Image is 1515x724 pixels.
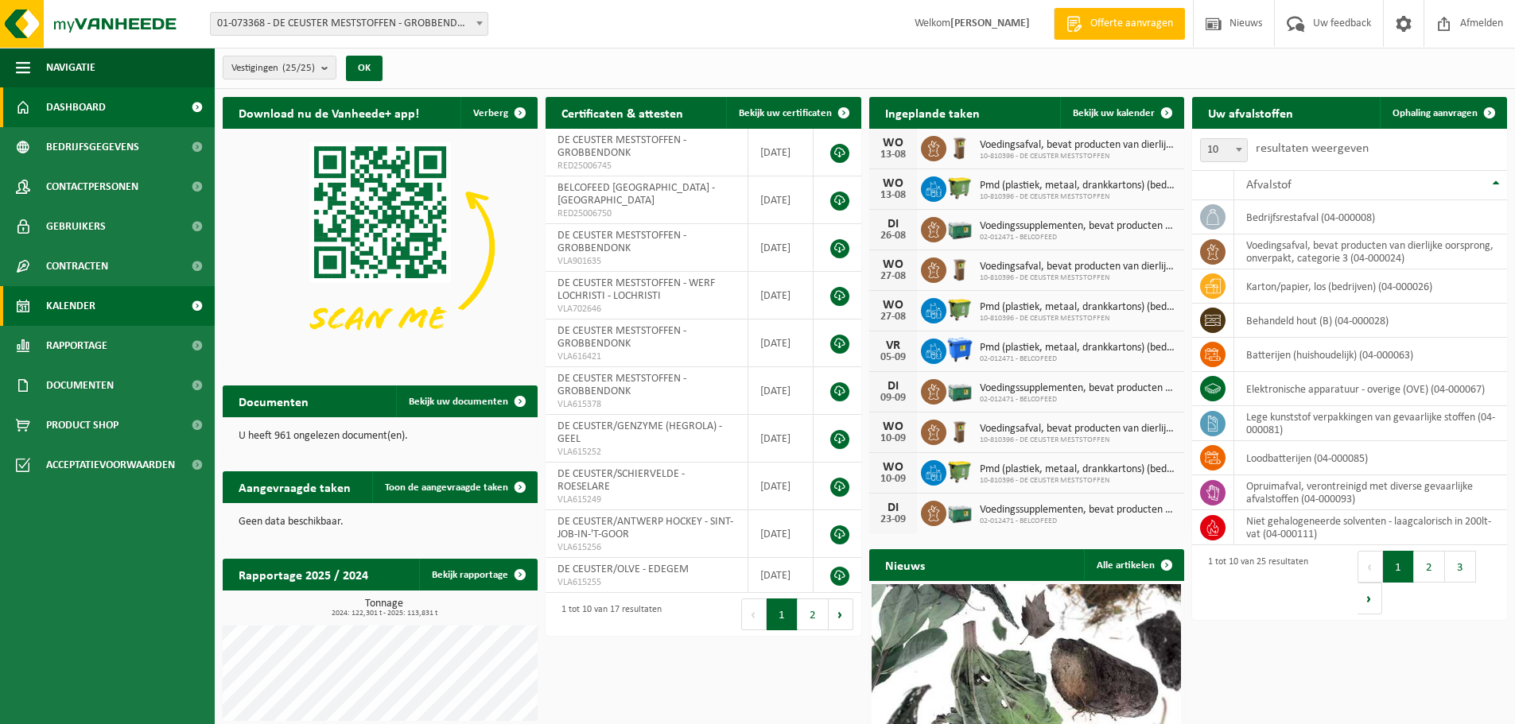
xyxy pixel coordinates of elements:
[767,598,798,630] button: 1
[557,516,733,540] span: DE CEUSTER/ANTWERP HOCKEY - SINT-JOB-IN-'T-GOOR
[1380,97,1505,129] a: Ophaling aanvragen
[46,326,107,366] span: Rapportage
[1060,97,1183,129] a: Bekijk uw kalender
[239,517,522,528] p: Geen data beschikbaar.
[223,385,324,416] h2: Documenten
[946,458,973,485] img: WB-1100-HPE-GN-50
[748,319,814,367] td: [DATE]
[1234,304,1507,338] td: behandeld hout (B) (04-000028)
[946,336,973,363] img: WB-1100-HPE-BE-01
[46,445,175,485] span: Acceptatievoorwaarden
[980,180,1176,192] span: Pmd (plastiek, metaal, drankkartons) (bedrijven)
[877,514,909,525] div: 23-09
[980,342,1176,354] span: Pmd (plastiek, metaal, drankkartons) (bedrijven)
[223,559,384,590] h2: Rapportage 2025 / 2024
[946,134,973,161] img: WB-0140-HPE-BN-01
[557,325,686,350] span: DE CEUSTER MESTSTOFFEN - GROBBENDONK
[877,461,909,474] div: WO
[748,558,814,593] td: [DATE]
[877,433,909,444] div: 10-09
[1073,108,1155,118] span: Bekijk uw kalender
[1234,200,1507,234] td: bedrijfsrestafval (04-000008)
[748,463,814,510] td: [DATE]
[419,559,536,590] a: Bekijk rapportage
[557,494,736,506] span: VLA615249
[946,377,973,404] img: PB-LB-0680-HPE-GN-01
[372,471,536,503] a: Toon de aangevraagde taken
[980,382,1176,395] span: Voedingssupplementen, bevat producten van dierlijke oorsprong, categorie 3
[1256,142,1369,155] label: resultaten weergeven
[231,598,538,618] h3: Tonnage
[223,129,538,365] img: Download de VHEPlus App
[1054,8,1185,40] a: Offerte aanvragen
[829,598,853,630] button: Next
[726,97,860,129] a: Bekijk uw certificaten
[1200,549,1308,616] div: 1 tot 10 van 25 resultaten
[877,393,909,404] div: 09-09
[748,224,814,272] td: [DATE]
[557,576,736,589] span: VLA615255
[557,255,736,268] span: VLA901635
[877,352,909,363] div: 05-09
[1246,179,1292,192] span: Afvalstof
[946,174,973,201] img: WB-1100-HPE-GN-50
[211,13,488,35] span: 01-073368 - DE CEUSTER MESTSTOFFEN - GROBBENDONK
[557,182,715,207] span: BELCOFEED [GEOGRAPHIC_DATA] - [GEOGRAPHIC_DATA]
[980,314,1176,323] span: 10-810396 - DE CEUSTER MESTSTOFFEN
[1086,16,1177,32] span: Offerte aanvragen
[223,97,435,128] h2: Download nu de Vanheede+ app!
[473,108,508,118] span: Verberg
[557,541,736,554] span: VLA615256
[748,510,814,558] td: [DATE]
[1200,138,1248,162] span: 10
[739,108,832,118] span: Bekijk uw certificaten
[1234,510,1507,545] td: niet gehalogeneerde solventen - laagcalorisch in 200lt-vat (04-000111)
[980,261,1176,273] span: Voedingsafval, bevat producten van dierlijke oorsprong, onverpakt, categorie 3
[554,597,662,632] div: 1 tot 10 van 17 resultaten
[980,233,1176,242] span: 02-012471 - BELCOFEED
[46,207,106,246] span: Gebruikers
[557,230,686,254] span: DE CEUSTER MESTSTOFFEN - GROBBENDONK
[950,17,1030,29] strong: [PERSON_NAME]
[210,12,488,36] span: 01-073368 - DE CEUSTER MESTSTOFFEN - GROBBENDONK
[877,339,909,352] div: VR
[877,312,909,323] div: 27-08
[980,395,1176,405] span: 02-012471 - BELCOFEED
[877,190,909,201] div: 13-08
[46,286,95,326] span: Kalender
[223,471,367,502] h2: Aangevraagde taken
[557,563,689,575] span: DE CEUSTER/OLVE - EDEGEM
[980,517,1176,526] span: 02-012471 - BELCOFEED
[869,97,996,128] h2: Ingeplande taken
[46,127,139,167] span: Bedrijfsgegevens
[1234,338,1507,372] td: batterijen (huishoudelijk) (04-000063)
[1234,406,1507,441] td: lege kunststof verpakkingen van gevaarlijke stoffen (04-000081)
[223,56,336,79] button: Vestigingen(25/25)
[460,97,536,129] button: Verberg
[877,420,909,433] div: WO
[877,218,909,230] div: DI
[409,397,508,407] span: Bekijk uw documenten
[231,56,315,80] span: Vestigingen
[877,230,909,242] div: 26-08
[46,246,108,286] span: Contracten
[1358,583,1382,614] button: Next
[877,501,909,514] div: DI
[346,56,383,81] button: OK
[1234,475,1507,510] td: opruimafval, verontreinigd met diverse gevaarlijke afvalstoffen (04-000093)
[1084,549,1183,581] a: Alle artikelen
[557,277,715,302] span: DE CEUSTER MESTSTOFFEN - WERF LOCHRISTI - LOCHRISTI
[946,417,973,444] img: WB-0140-HPE-BN-01
[877,149,909,161] div: 13-08
[980,273,1176,283] span: 10-810396 - DE CEUSTER MESTSTOFFEN
[46,366,114,405] span: Documenten
[557,303,736,316] span: VLA702646
[877,271,909,282] div: 27-08
[239,431,522,442] p: U heeft 961 ongelezen document(en).
[877,474,909,485] div: 10-09
[869,549,941,580] h2: Nieuws
[46,87,106,127] span: Dashboard
[748,129,814,176] td: [DATE]
[946,498,973,525] img: PB-LB-0680-HPE-GN-01
[748,176,814,224] td: [DATE]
